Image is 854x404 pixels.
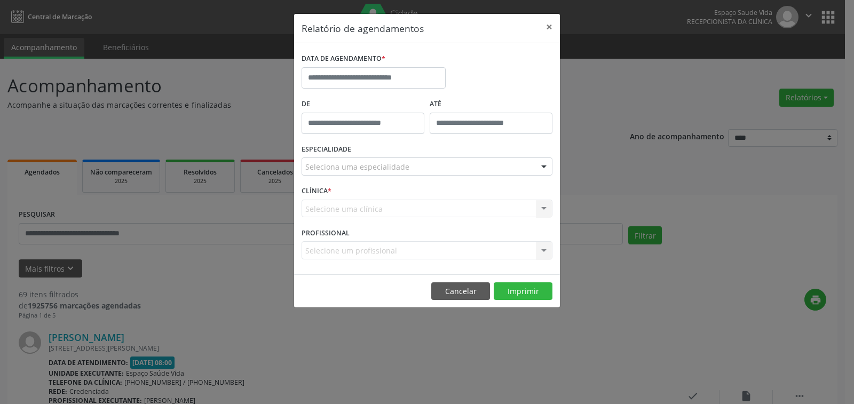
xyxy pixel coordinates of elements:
label: PROFISSIONAL [302,225,350,241]
label: ESPECIALIDADE [302,141,351,158]
button: Imprimir [494,282,552,300]
label: CLÍNICA [302,183,331,200]
h5: Relatório de agendamentos [302,21,424,35]
button: Cancelar [431,282,490,300]
span: Seleciona uma especialidade [305,161,409,172]
label: DATA DE AGENDAMENTO [302,51,385,67]
label: De [302,96,424,113]
label: ATÉ [430,96,552,113]
button: Close [539,14,560,40]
